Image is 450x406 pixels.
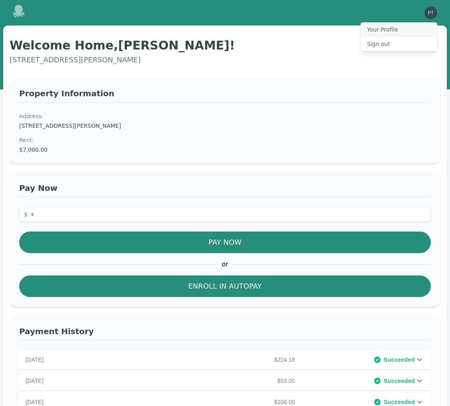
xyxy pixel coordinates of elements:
[19,326,431,341] h3: Payment History
[19,371,431,390] div: [DATE]$53.00Succeeded
[218,259,232,269] span: or
[361,22,437,37] button: Your Profile
[19,182,431,197] h3: Pay Now
[162,377,298,385] p: $53.00
[10,38,440,53] h1: Welcome Home, [PERSON_NAME] !
[26,398,162,406] p: [DATE]
[19,350,431,369] div: [DATE]$224.18Succeeded
[384,377,415,385] span: Succeeded
[384,398,415,406] span: Succeeded
[19,112,431,120] dt: Address:
[19,122,431,130] dd: [STREET_ADDRESS][PERSON_NAME]
[19,232,431,253] button: Pay Now
[19,88,431,103] h3: Property Information
[361,37,437,51] button: Sign out
[10,54,440,65] p: [STREET_ADDRESS][PERSON_NAME]
[19,136,431,144] dt: Rent :
[19,146,431,154] dd: $7,000.00
[26,377,162,385] p: [DATE]
[162,398,298,406] p: $106.00
[384,356,415,364] span: Succeeded
[162,356,298,364] p: $224.18
[19,275,431,297] button: Enroll in Autopay
[26,356,162,364] p: [DATE]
